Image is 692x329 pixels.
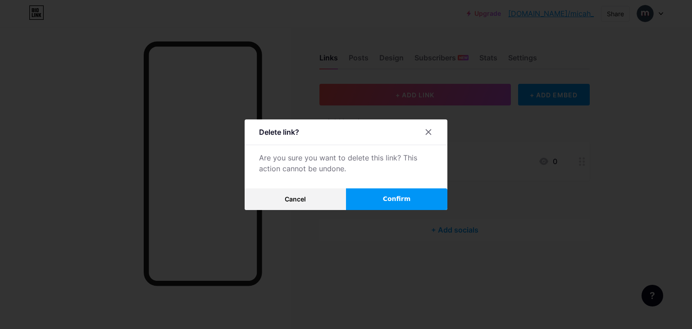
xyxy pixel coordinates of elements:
[259,152,433,174] div: Are you sure you want to delete this link? This action cannot be undone.
[259,127,299,137] div: Delete link?
[383,194,411,204] span: Confirm
[285,195,306,203] span: Cancel
[346,188,447,210] button: Confirm
[245,188,346,210] button: Cancel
